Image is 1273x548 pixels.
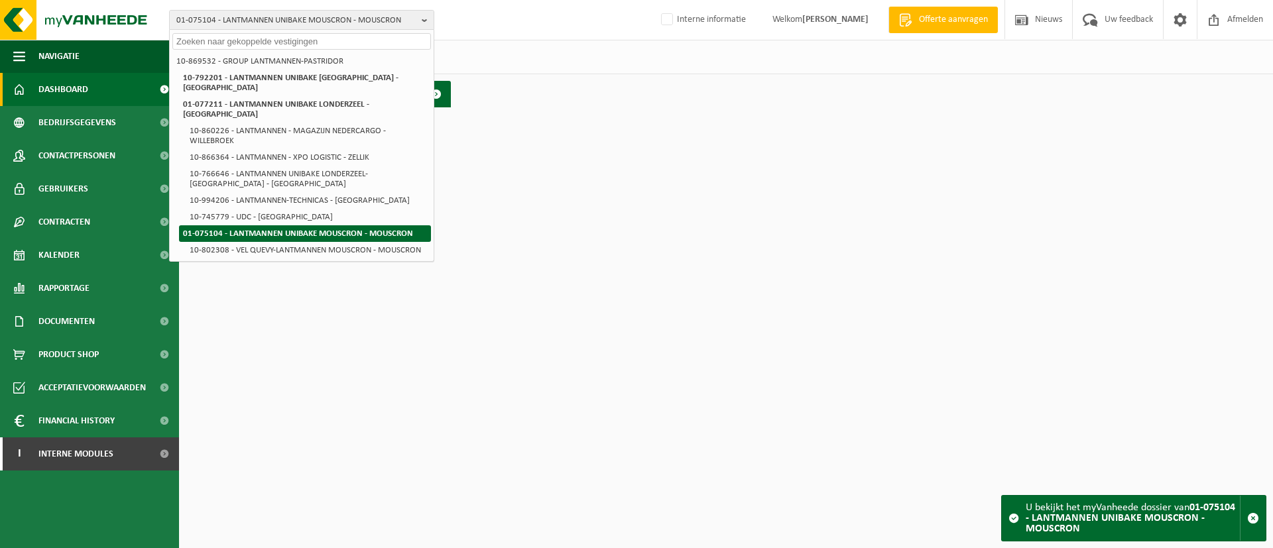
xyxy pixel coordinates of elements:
li: 10-745779 - UDC - [GEOGRAPHIC_DATA] [186,209,431,225]
span: Bedrijfsgegevens [38,106,116,139]
li: 10-766646 - LANTMANNEN UNIBAKE LONDERZEEL-[GEOGRAPHIC_DATA] - [GEOGRAPHIC_DATA] [186,166,431,192]
span: Interne modules [38,437,113,470]
li: 10-994206 - LANTMANNEN-TECHNICAS - [GEOGRAPHIC_DATA] [186,192,431,209]
span: Acceptatievoorwaarden [38,371,146,404]
span: Contracten [38,205,90,239]
li: 10-866364 - LANTMANNEN - XPO LOGISTIC - ZELLIK [186,149,431,166]
span: I [13,437,25,470]
span: Financial History [38,404,115,437]
span: Kalender [38,239,80,272]
span: Product Shop [38,338,99,371]
strong: 01-077211 - LANTMANNEN UNIBAKE LONDERZEEL - [GEOGRAPHIC_DATA] [183,100,369,119]
div: U bekijkt het myVanheede dossier van [1026,496,1240,541]
strong: [PERSON_NAME] [802,15,869,25]
strong: 01-075104 - LANTMANNEN UNIBAKE MOUSCRON - MOUSCRON [1026,502,1235,534]
span: Rapportage [38,272,90,305]
span: Contactpersonen [38,139,115,172]
strong: 10-792201 - LANTMANNEN UNIBAKE [GEOGRAPHIC_DATA] - [GEOGRAPHIC_DATA] [183,74,398,92]
li: 10-860226 - LANTMANNEN - MAGAZIJN NEDERCARGO - WILLEBROEK [186,123,431,149]
strong: 01-075104 - LANTMANNEN UNIBAKE MOUSCRON - MOUSCRON [183,229,413,238]
button: 01-075104 - LANTMANNEN UNIBAKE MOUSCRON - MOUSCRON [169,10,434,30]
label: Interne informatie [658,10,746,30]
li: 10-869532 - GROUP LANTMANNEN-PASTRIDOR [172,53,431,70]
input: Zoeken naar gekoppelde vestigingen [172,33,431,50]
span: Navigatie [38,40,80,73]
span: Dashboard [38,73,88,106]
a: Offerte aanvragen [888,7,998,33]
li: 10-802308 - VEL QUEVY-LANTMANNEN MOUSCRON - MOUSCRON [186,242,431,258]
span: Offerte aanvragen [916,13,991,27]
span: 01-075104 - LANTMANNEN UNIBAKE MOUSCRON - MOUSCRON [176,11,416,30]
span: Documenten [38,305,95,338]
span: Gebruikers [38,172,88,205]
